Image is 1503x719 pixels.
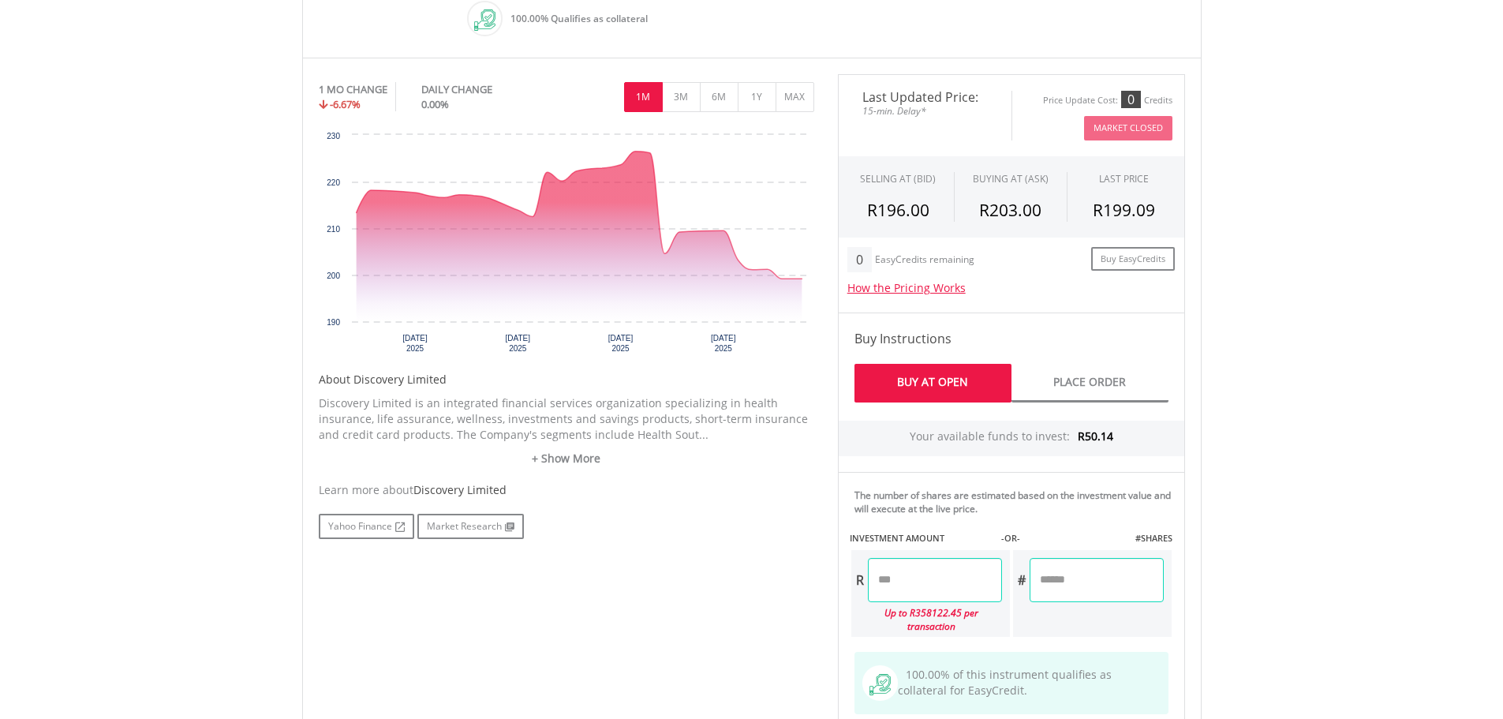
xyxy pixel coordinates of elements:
button: 6M [700,82,738,112]
a: Buy At Open [854,364,1011,403]
button: 1M [624,82,663,112]
span: R196.00 [867,199,929,221]
img: collateral-qualifying-green.svg [474,9,495,31]
span: Last Updated Price: [851,91,1000,103]
button: 1Y [738,82,776,112]
div: Price Update Cost: [1043,95,1118,107]
div: Learn more about [319,482,814,498]
div: # [1013,558,1030,602]
span: 15-min. Delay* [851,103,1000,118]
label: -OR- [1001,532,1020,545]
text: [DATE] 2025 [608,334,633,353]
img: collateral-qualifying-green.svg [869,674,891,695]
svg: Interactive chart [319,127,814,364]
div: The number of shares are estimated based on the investment value and will execute at the live price. [854,489,1178,515]
label: #SHARES [1135,532,1172,545]
div: Your available funds to invest: [839,421,1184,456]
span: R203.00 [979,199,1041,221]
label: INVESTMENT AMOUNT [850,532,944,545]
text: [DATE] 2025 [505,334,530,353]
a: Buy EasyCredits [1091,247,1175,271]
span: BUYING AT (ASK) [973,172,1049,185]
text: 230 [327,132,340,140]
text: 190 [327,318,340,327]
div: 1 MO CHANGE [319,82,387,97]
div: SELLING AT (BID) [860,172,936,185]
div: 0 [1121,91,1141,108]
h5: About Discovery Limited [319,372,814,388]
div: LAST PRICE [1099,172,1149,185]
button: 3M [662,82,701,112]
div: Up to R358122.45 per transaction [851,602,1002,637]
div: Chart. Highcharts interactive chart. [319,127,814,364]
span: -6.67% [330,97,361,111]
span: 100.00% Qualifies as collateral [510,12,648,25]
text: [DATE] 2025 [402,334,428,353]
span: R50.14 [1078,429,1113,444]
text: 220 [327,178,340,187]
div: R [851,558,868,602]
span: 0.00% [421,97,449,111]
text: 200 [327,271,340,280]
text: [DATE] 2025 [711,334,736,353]
span: Discovery Limited [413,482,507,497]
a: + Show More [319,451,814,466]
a: Yahoo Finance [319,514,414,539]
div: 0 [847,247,872,272]
button: Market Closed [1084,116,1172,140]
p: Discovery Limited is an integrated financial services organization specializing in health insuran... [319,395,814,443]
a: How the Pricing Works [847,280,966,295]
text: 210 [327,225,340,234]
div: DAILY CHANGE [421,82,545,97]
a: Market Research [417,514,524,539]
div: EasyCredits remaining [875,254,974,268]
div: Credits [1144,95,1172,107]
a: Place Order [1011,364,1168,403]
button: MAX [776,82,814,112]
span: 100.00% of this instrument qualifies as collateral for EasyCredit. [898,667,1112,698]
span: R199.09 [1093,199,1155,221]
h4: Buy Instructions [854,329,1168,348]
